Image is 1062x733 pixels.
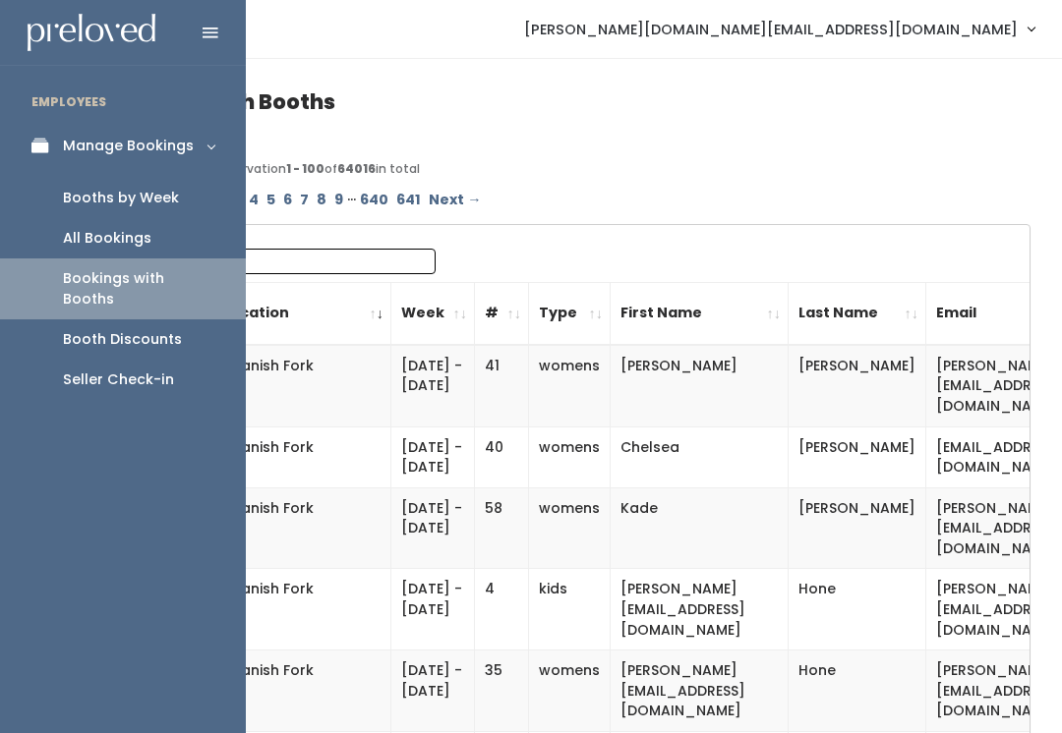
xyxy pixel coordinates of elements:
[63,228,151,249] div: All Bookings
[213,650,391,732] td: Spanish Fork
[28,14,155,52] img: preloved logo
[279,186,296,214] a: Page 6
[504,8,1054,50] a: [PERSON_NAME][DOMAIN_NAME][EMAIL_ADDRESS][DOMAIN_NAME]
[213,569,391,650] td: Spanish Fork
[391,345,475,426] td: [DATE] - [DATE]
[213,487,391,569] td: Spanish Fork
[63,136,194,156] div: Manage Bookings
[529,487,611,569] td: womens
[286,160,324,177] b: 1 - 100
[330,186,347,214] a: Page 9
[789,282,926,345] th: Last Name: activate to sort column ascending
[391,650,475,732] td: [DATE] - [DATE]
[529,345,611,426] td: womens
[110,186,1021,214] div: Pagination
[263,186,279,214] a: Page 5
[63,369,174,390] div: Seller Check-in
[475,345,529,426] td: 41
[475,426,529,487] td: 40
[529,282,611,345] th: Type: activate to sort column ascending
[611,345,789,426] td: [PERSON_NAME]
[213,282,391,345] th: Location: activate to sort column ascending
[789,569,926,650] td: Hone
[63,188,179,208] div: Booths by Week
[475,282,529,345] th: #: activate to sort column ascending
[63,329,182,350] div: Booth Discounts
[113,249,436,274] label: Search:
[524,19,1018,40] span: [PERSON_NAME][DOMAIN_NAME][EMAIL_ADDRESS][DOMAIN_NAME]
[611,569,789,650] td: [PERSON_NAME][EMAIL_ADDRESS][DOMAIN_NAME]
[185,249,436,274] input: Search:
[100,90,1031,113] h4: Bookings with Booths
[789,650,926,732] td: Hone
[529,569,611,650] td: kids
[296,186,313,214] a: Page 7
[475,569,529,650] td: 4
[529,650,611,732] td: womens
[789,426,926,487] td: [PERSON_NAME]
[392,186,425,214] a: Page 641
[213,345,391,426] td: Spanish Fork
[63,268,214,310] div: Bookings with Booths
[391,426,475,487] td: [DATE] - [DATE]
[110,160,1021,178] div: Displaying Booth reservation of in total
[789,487,926,569] td: [PERSON_NAME]
[789,345,926,426] td: [PERSON_NAME]
[391,569,475,650] td: [DATE] - [DATE]
[245,186,263,214] a: Page 4
[475,650,529,732] td: 35
[475,487,529,569] td: 58
[611,282,789,345] th: First Name: activate to sort column ascending
[529,426,611,487] td: womens
[213,426,391,487] td: Spanish Fork
[611,426,789,487] td: Chelsea
[425,186,485,214] a: Next →
[391,282,475,345] th: Week: activate to sort column ascending
[391,487,475,569] td: [DATE] - [DATE]
[356,186,392,214] a: Page 640
[313,186,330,214] a: Page 8
[337,160,376,177] b: 64016
[611,650,789,732] td: [PERSON_NAME][EMAIL_ADDRESS][DOMAIN_NAME]
[347,186,356,214] span: …
[611,487,789,569] td: Kade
